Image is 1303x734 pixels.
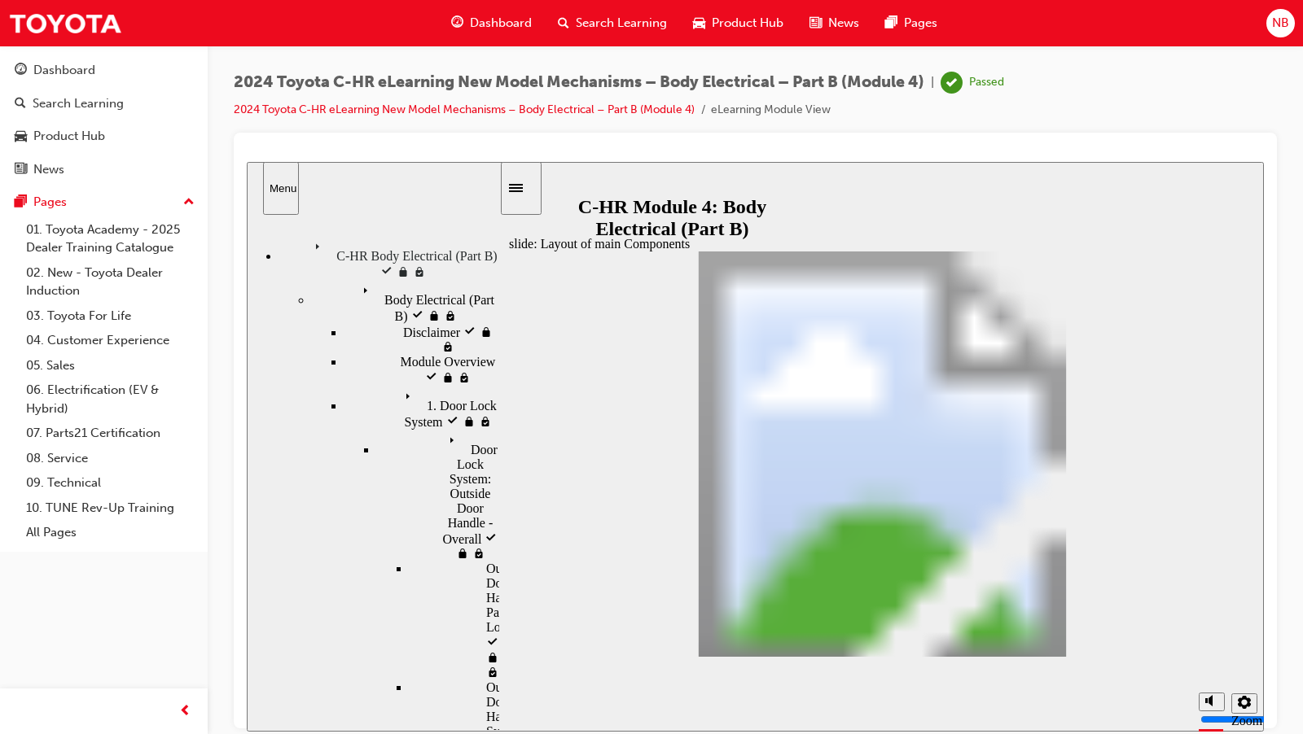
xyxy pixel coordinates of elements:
div: Body Electrical (Part B) [65,118,252,162]
a: 03. Toyota For Life [20,304,201,329]
div: Product Hub [33,127,105,146]
a: 07. Parts21 Certification [20,421,201,446]
span: guage-icon [15,63,27,78]
span: prev-icon [179,701,191,722]
a: 01. Toyota Academy - 2025 Dealer Training Catalogue [20,217,201,260]
span: visited [200,253,216,267]
div: 1. Door Lock System [98,224,252,268]
span: Pages [904,14,937,33]
span: visited, locked [195,178,208,192]
span: guage-icon [451,13,463,33]
span: visited, locked [232,253,245,267]
span: search-icon [558,13,569,33]
a: 04. Customer Experience [20,328,201,353]
span: NB [1272,14,1289,33]
span: News [828,14,859,33]
a: 09. Technical [20,470,201,496]
div: News [33,160,64,179]
span: pages-icon [885,13,897,33]
span: visited, locked [166,103,179,117]
span: C-HR Body Electrical (Part B) [90,87,250,101]
a: guage-iconDashboard [438,7,545,40]
span: 2024 Toyota C-HR eLearning New Model Mechanisms – Body Electrical – Part B (Module 4) [234,73,924,92]
a: Dashboard [7,55,201,85]
a: search-iconSearch Learning [545,7,680,40]
span: search-icon [15,97,26,111]
span: visited [217,164,233,177]
span: visited [165,147,181,161]
span: locked [195,209,211,223]
span: Product Hub [712,14,783,33]
div: Dashboard [33,61,95,80]
span: visited, locked [226,385,239,399]
span: locked [181,147,197,161]
div: Outside Door Handle: Parts Location [163,400,252,518]
a: News [7,155,201,185]
div: Door Lock System: Outside Door Handle - Overall [130,268,252,400]
a: All Pages [20,520,201,545]
div: Passed [969,75,1004,90]
a: 2024 Toyota C-HR eLearning New Model Mechanisms – Body Electrical – Part B (Module 4) [234,103,695,116]
div: Module Overview [98,193,252,224]
a: 08. Service [20,446,201,471]
span: visited, locked [197,147,210,161]
span: car-icon [15,129,27,144]
span: news-icon [15,163,27,177]
a: 06. Electrification (EV & Hybrid) [20,378,201,421]
span: locked [150,103,166,117]
label: Zoom to fit [985,552,1016,595]
img: Trak [8,5,122,42]
li: eLearning Module View [711,101,831,120]
a: Product Hub [7,121,201,151]
a: 02. New - Toyota Dealer Induction [20,260,201,304]
div: Search Learning [33,94,124,113]
button: NB [1266,9,1295,37]
span: visited [134,103,150,117]
span: car-icon [693,13,705,33]
span: up-icon [183,192,195,213]
a: 05. Sales [20,353,201,378]
button: Pages [7,187,201,217]
span: locked [239,489,252,503]
span: learningRecordVerb_PASS-icon [941,72,963,94]
a: car-iconProduct Hub [680,7,796,40]
div: Disclaimer [98,162,252,193]
a: news-iconNews [796,7,872,40]
span: visited, locked [239,504,252,518]
button: DashboardSearch LearningProduct HubNews [7,52,201,187]
span: visited, locked [211,209,224,223]
div: Outside Door Handle: System Diagram [163,518,252,637]
button: Mute (Ctrl+Alt+M) [952,531,978,549]
button: Settings [985,531,1011,552]
span: locked [216,253,232,267]
a: Search Learning [7,89,201,119]
span: news-icon [809,13,822,33]
div: Menu [23,20,46,33]
div: C-HR Body Electrical (Part B) [33,74,252,118]
span: | [931,73,934,92]
span: visited [178,209,195,223]
a: 10. TUNE Rev-Up Training [20,496,201,521]
div: misc controls [944,517,1009,570]
span: Search Learning [576,14,667,33]
input: volume [954,551,1059,564]
span: pages-icon [15,195,27,210]
a: pages-iconPages [872,7,950,40]
span: locked [233,164,246,177]
span: Dashboard [470,14,532,33]
span: locked [209,385,226,399]
div: Pages [33,193,67,212]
